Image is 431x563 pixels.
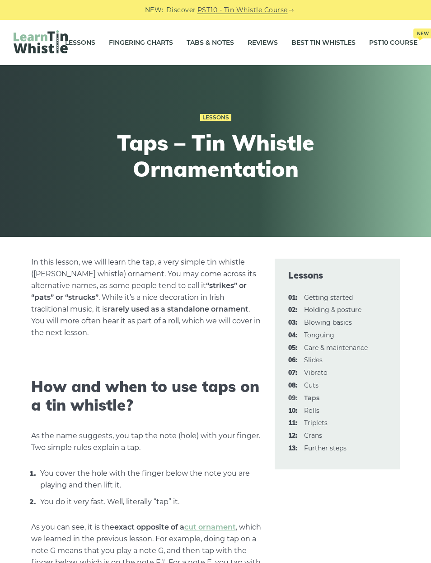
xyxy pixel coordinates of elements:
[288,343,297,354] span: 05:
[288,330,297,341] span: 04:
[108,305,248,313] strong: rarely used as a standalone ornament
[304,431,322,440] a: 12:Crans
[248,31,278,54] a: Reviews
[31,256,261,339] p: In this lesson, we will learn the tap, a very simple tin whistle ([PERSON_NAME] whistle) ornament...
[187,31,234,54] a: Tabs & Notes
[369,31,417,54] a: PST10 CourseNew
[304,444,347,452] a: 13:Further steps
[288,393,297,404] span: 09:
[304,306,361,314] a: 02:Holding & posture
[304,318,352,326] a: 03:Blowing basics
[304,356,323,364] a: 06:Slides
[288,355,297,366] span: 06:
[288,293,297,303] span: 01:
[304,419,328,427] a: 11:Triplets
[304,407,319,415] a: 10:Rolls
[288,431,297,441] span: 12:
[288,368,297,378] span: 07:
[304,369,328,377] a: 07:Vibrato
[304,381,319,389] a: 08:Cuts
[288,443,297,454] span: 13:
[38,467,261,491] li: You cover the hole with the finger below the note you are playing and then lift it.
[31,430,261,454] p: As the name suggests, you tap the note (hole) with your finger. Two simple rules explain a tap.
[288,305,297,316] span: 02:
[304,331,334,339] a: 04:Tonguing
[49,130,382,182] h1: Taps – Tin Whistle Ornamentation
[288,418,297,429] span: 11:
[38,496,261,508] li: You do it very fast. Well, literally “tap” it.
[31,378,261,415] h2: How and when to use taps on a tin whistle?
[304,394,319,402] strong: Taps
[291,31,356,54] a: Best Tin Whistles
[109,31,173,54] a: Fingering Charts
[65,31,95,54] a: Lessons
[288,317,297,328] span: 03:
[288,380,297,391] span: 08:
[184,523,236,531] a: cut ornament
[200,114,231,121] a: Lessons
[304,344,368,352] a: 05:Care & maintenance
[288,406,297,416] span: 10:
[304,293,353,302] a: 01:Getting started
[288,269,387,282] span: Lessons
[14,30,68,53] img: LearnTinWhistle.com
[114,523,236,531] strong: exact opposite of a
